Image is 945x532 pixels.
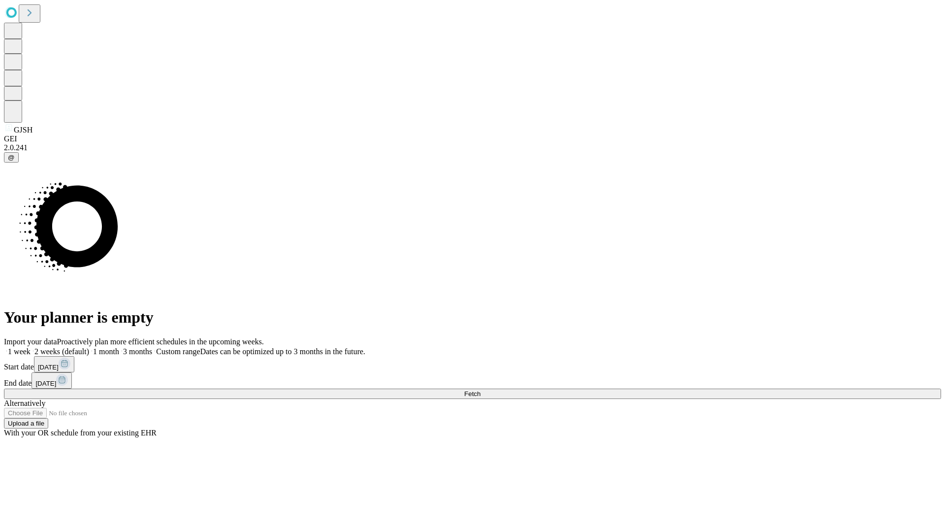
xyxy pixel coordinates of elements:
span: [DATE] [38,364,59,371]
span: With your OR schedule from your existing EHR [4,429,157,437]
button: [DATE] [34,356,74,372]
div: 2.0.241 [4,143,941,152]
span: Custom range [156,347,200,356]
span: Fetch [464,390,480,398]
span: 3 months [123,347,152,356]
span: [DATE] [35,380,56,387]
button: Upload a file [4,418,48,429]
div: GEI [4,134,941,143]
span: 2 weeks (default) [34,347,89,356]
span: 1 month [93,347,119,356]
button: @ [4,152,19,163]
button: Fetch [4,389,941,399]
button: [DATE] [31,372,72,389]
span: Proactively plan more efficient schedules in the upcoming weeks. [57,337,264,346]
div: End date [4,372,941,389]
span: Alternatively [4,399,45,407]
span: 1 week [8,347,31,356]
div: Start date [4,356,941,372]
span: Dates can be optimized up to 3 months in the future. [200,347,365,356]
span: Import your data [4,337,57,346]
h1: Your planner is empty [4,308,941,327]
span: GJSH [14,126,32,134]
span: @ [8,154,15,161]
